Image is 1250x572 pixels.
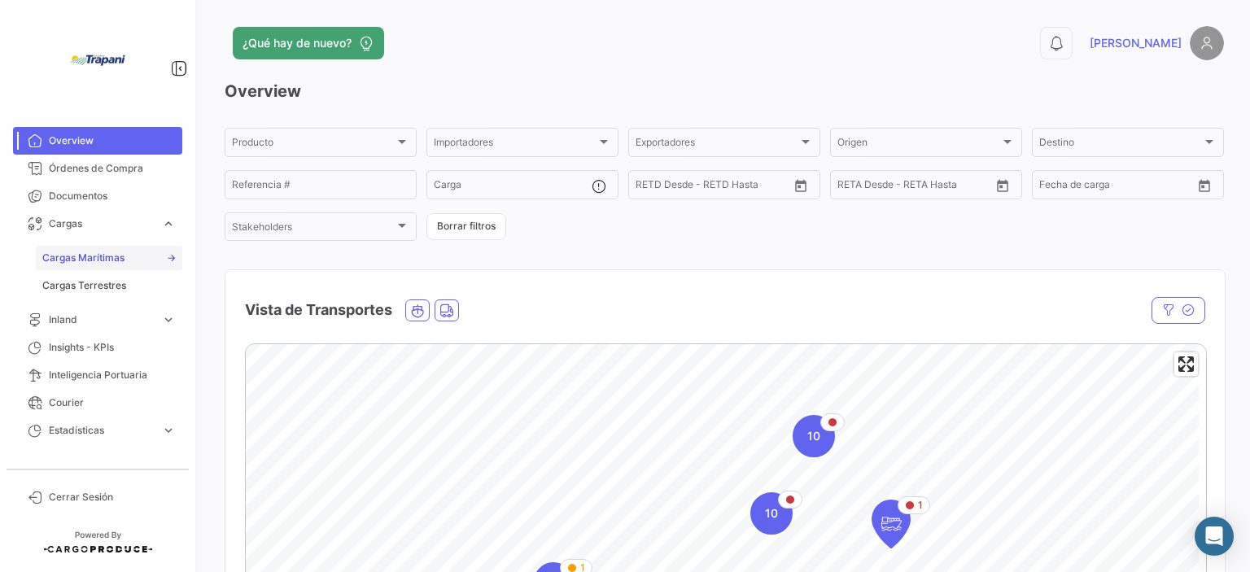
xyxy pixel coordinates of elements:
span: Cargas [49,216,155,231]
span: Producto [232,139,395,151]
button: Borrar filtros [426,213,506,240]
span: Cargas Terrestres [42,278,126,293]
span: Exportadores [636,139,798,151]
span: Stakeholders [232,224,395,235]
div: Map marker [872,500,911,548]
input: Desde [837,181,867,193]
span: 10 [765,505,778,522]
span: 10 [807,428,820,444]
span: Origen [837,139,1000,151]
span: ¿Qué hay de nuevo? [243,35,352,51]
span: Overview [49,133,176,148]
img: bd005829-9598-4431-b544-4b06bbcd40b2.jpg [57,20,138,101]
span: expand_more [161,216,176,231]
span: Destino [1039,139,1202,151]
input: Desde [1039,181,1069,193]
input: Hasta [676,181,750,193]
span: Estadísticas [49,423,155,438]
span: Inteligencia Portuaria [49,368,176,382]
input: Hasta [1080,181,1153,193]
button: Ocean [406,300,429,321]
a: Documentos [13,182,182,210]
span: [PERSON_NAME] [1090,35,1182,51]
input: Hasta [878,181,951,193]
a: Courier [13,389,182,417]
a: Inteligencia Portuaria [13,361,182,389]
button: ¿Qué hay de nuevo? [233,27,384,59]
button: Enter fullscreen [1174,352,1198,376]
h3: Overview [225,80,1224,103]
span: Órdenes de Compra [49,161,176,176]
button: Open calendar [789,173,813,198]
div: Abrir Intercom Messenger [1195,517,1234,556]
img: placeholder-user.png [1190,26,1224,60]
span: Cerrar Sesión [49,490,176,504]
span: expand_more [161,312,176,327]
span: Courier [49,395,176,410]
button: Land [435,300,458,321]
a: Insights - KPIs [13,334,182,361]
div: Map marker [750,492,793,535]
span: Cargas Marítimas [42,251,125,265]
div: Map marker [793,415,835,457]
a: Cargas Terrestres [36,273,182,298]
span: Importadores [434,139,597,151]
span: Inland [49,312,155,327]
a: Overview [13,127,182,155]
span: Insights - KPIs [49,340,176,355]
button: Open calendar [1192,173,1217,198]
a: Órdenes de Compra [13,155,182,182]
a: Cargas Marítimas [36,246,182,270]
h4: Vista de Transportes [245,299,392,321]
span: expand_more [161,423,176,438]
span: 1 [918,498,923,513]
button: Open calendar [990,173,1015,198]
input: Desde [636,181,665,193]
span: Documentos [49,189,176,203]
